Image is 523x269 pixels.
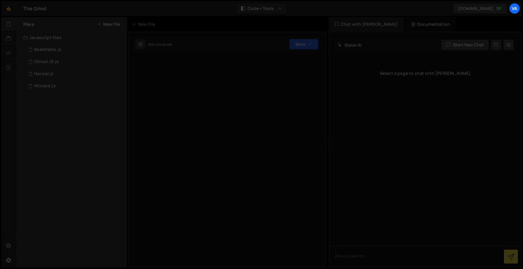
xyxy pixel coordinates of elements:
h2: Files [23,21,34,28]
button: Save [289,39,318,50]
div: BoekDemo.js [34,47,61,52]
div: The Grind [23,5,46,12]
a: 🤙 [1,1,16,16]
button: New File [97,22,120,27]
div: 17048/46890.js [23,56,127,68]
div: Global JS.js [34,59,59,65]
div: Navbar.js [34,71,54,77]
button: Start new chat [441,39,489,50]
div: New File [132,21,157,27]
div: 17048/46900.js [23,80,127,92]
div: Chat with [PERSON_NAME] [329,17,404,32]
div: Documentation [405,17,456,32]
div: 17048/47224.js [23,68,127,80]
div: Not yet saved [148,42,172,47]
div: Wizzard.js [34,83,56,89]
button: Code + Tools [236,3,287,14]
div: Javascript files [16,32,127,44]
a: Va [509,3,520,14]
a: [DOMAIN_NAME] [453,3,507,14]
div: 17048/46901.js [23,44,127,56]
h2: Slater AI [338,42,362,48]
